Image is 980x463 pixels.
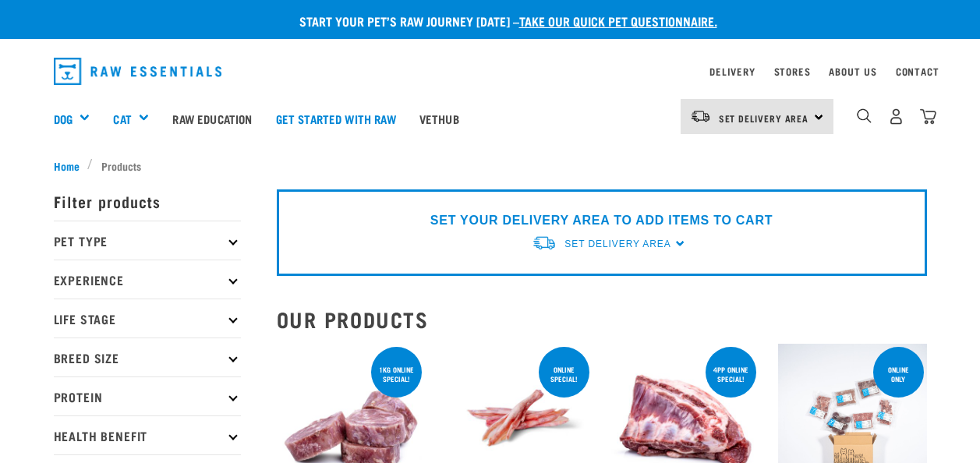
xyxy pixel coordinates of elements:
span: Set Delivery Area [564,239,670,249]
a: About Us [829,69,876,74]
p: Pet Type [54,221,241,260]
a: take our quick pet questionnaire. [519,17,717,24]
p: Filter products [54,182,241,221]
a: Home [54,157,88,174]
p: Protein [54,376,241,415]
img: home-icon@2x.png [920,108,936,125]
img: user.png [888,108,904,125]
nav: breadcrumbs [54,157,927,174]
a: Contact [896,69,939,74]
img: van-moving.png [690,109,711,123]
a: Dog [54,110,73,128]
a: Vethub [408,87,471,150]
p: SET YOUR DELIVERY AREA TO ADD ITEMS TO CART [430,211,773,230]
nav: dropdown navigation [41,51,939,91]
img: van-moving.png [532,235,557,251]
div: 1kg online special! [371,358,422,391]
p: Breed Size [54,338,241,376]
a: Stores [774,69,811,74]
h2: Our Products [277,307,927,331]
div: ONLINE ONLY [873,358,924,391]
span: Home [54,157,80,174]
span: Set Delivery Area [719,115,809,121]
a: Raw Education [161,87,264,150]
a: Delivery [709,69,755,74]
div: ONLINE SPECIAL! [539,358,589,391]
p: Experience [54,260,241,299]
p: Life Stage [54,299,241,338]
img: Raw Essentials Logo [54,58,222,85]
a: Cat [113,110,131,128]
div: 4pp online special! [706,358,756,391]
img: home-icon-1@2x.png [857,108,872,123]
a: Get started with Raw [264,87,408,150]
p: Health Benefit [54,415,241,454]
